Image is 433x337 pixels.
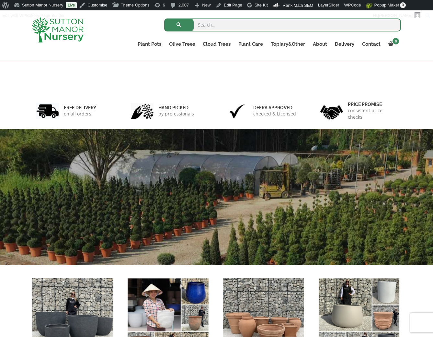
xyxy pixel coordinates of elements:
[370,10,423,21] a: Hi,
[358,40,384,49] a: Contact
[131,103,154,119] img: 2.jpg
[64,111,96,117] p: on all orders
[253,105,296,111] h6: Defra approved
[378,13,413,18] span: [PERSON_NAME]
[348,102,397,107] h6: Price promise
[255,3,268,7] span: Site Kit
[348,107,397,120] p: consistent price checks
[384,40,401,49] a: 0
[267,40,309,49] a: Topiary&Other
[309,40,331,49] a: About
[331,40,358,49] a: Delivery
[165,40,199,49] a: Olive Trees
[400,2,406,8] span: 0
[158,111,194,117] p: by professionals
[32,17,84,42] img: logo
[283,3,313,8] span: Rank Math SEO
[64,105,96,111] h6: FREE DELIVERY
[253,111,296,117] p: checked & Licensed
[36,103,59,119] img: 1.jpg
[234,40,267,49] a: Plant Care
[66,2,77,8] a: Live
[158,105,194,111] h6: hand picked
[226,103,248,119] img: 3.jpg
[320,101,343,121] img: 4.jpg
[393,38,399,44] span: 0
[164,18,401,31] input: Search...
[199,40,234,49] a: Cloud Trees
[134,40,165,49] a: Plant Pots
